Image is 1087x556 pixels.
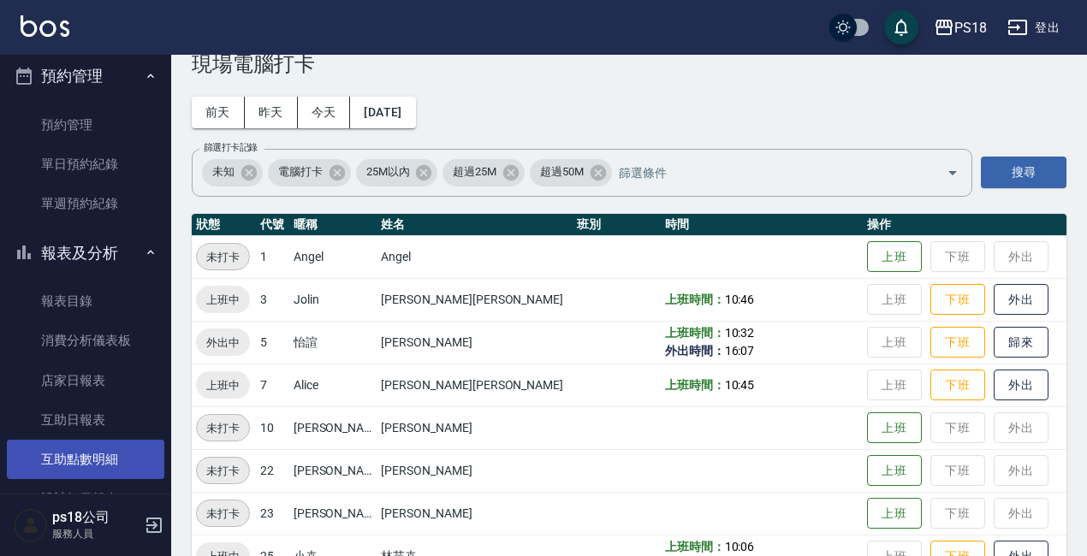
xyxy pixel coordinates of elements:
button: 外出 [994,284,1048,316]
td: [PERSON_NAME][PERSON_NAME] [377,364,573,406]
td: 5 [256,321,289,364]
span: 上班中 [196,376,250,394]
span: 未打卡 [197,419,249,437]
button: 報表及分析 [7,231,164,275]
span: 未知 [202,163,245,180]
th: 操作 [863,214,1066,236]
td: [PERSON_NAME] [377,449,573,492]
button: 歸來 [994,327,1048,358]
td: [PERSON_NAME] [377,406,573,449]
b: 上班時間： [665,378,725,392]
button: 前天 [192,97,245,128]
span: 10:32 [725,326,755,340]
th: 暱稱 [289,214,377,236]
a: 單週預約紀錄 [7,184,164,223]
span: 25M以內 [356,163,420,180]
h5: ps18公司 [52,509,140,526]
td: 22 [256,449,289,492]
td: Angel [289,235,377,278]
button: 外出 [994,370,1048,401]
td: 7 [256,364,289,406]
td: 1 [256,235,289,278]
a: 單日預約紀錄 [7,145,164,184]
img: Logo [21,15,69,37]
button: 預約管理 [7,54,164,98]
th: 代號 [256,214,289,236]
button: 上班 [867,455,922,487]
input: 篩選條件 [615,157,917,187]
th: 姓名 [377,214,573,236]
th: 時間 [661,214,863,236]
b: 外出時間： [665,344,725,358]
div: PS18 [954,17,987,38]
th: 班別 [573,214,661,236]
button: 下班 [930,284,985,316]
span: 超過50M [530,163,594,180]
img: Person [14,508,48,542]
button: save [884,10,918,44]
span: 外出中 [196,334,250,352]
td: [PERSON_NAME] [289,449,377,492]
a: 互助點數明細 [7,440,164,479]
span: 10:06 [725,540,755,553]
a: 設計師日報表 [7,479,164,518]
button: Open [939,159,966,186]
span: 未打卡 [197,248,249,266]
div: 超過25M [443,159,525,186]
button: 今天 [298,97,351,128]
a: 互助日報表 [7,400,164,440]
td: [PERSON_NAME] [289,492,377,535]
td: Jolin [289,278,377,321]
div: 超過50M [530,159,612,186]
div: 電腦打卡 [268,159,351,186]
b: 上班時間： [665,326,725,340]
button: 昨天 [245,97,298,128]
button: 上班 [867,241,922,273]
td: 3 [256,278,289,321]
span: 未打卡 [197,462,249,480]
button: 下班 [930,370,985,401]
span: 10:45 [725,378,755,392]
span: 電腦打卡 [268,163,333,180]
button: 登出 [1001,12,1066,44]
b: 上班時間： [665,293,725,306]
a: 報表目錄 [7,281,164,321]
button: [DATE] [350,97,415,128]
td: [PERSON_NAME][PERSON_NAME] [377,278,573,321]
td: Alice [289,364,377,406]
a: 消費分析儀表板 [7,321,164,360]
span: 16:07 [725,344,755,358]
td: [PERSON_NAME] [377,321,573,364]
span: 10:46 [725,293,755,306]
button: PS18 [927,10,994,45]
td: 23 [256,492,289,535]
span: 上班中 [196,291,250,309]
button: 搜尋 [981,157,1066,188]
th: 狀態 [192,214,256,236]
td: Angel [377,235,573,278]
a: 預約管理 [7,105,164,145]
a: 店家日報表 [7,361,164,400]
td: [PERSON_NAME] [377,492,573,535]
h3: 現場電腦打卡 [192,52,1066,76]
span: 未打卡 [197,505,249,523]
td: 10 [256,406,289,449]
p: 服務人員 [52,526,140,541]
label: 篩選打卡記錄 [204,141,258,154]
button: 下班 [930,327,985,358]
button: 上班 [867,498,922,529]
div: 未知 [202,159,263,186]
td: 怡諠 [289,321,377,364]
button: 上班 [867,412,922,444]
b: 上班時間： [665,540,725,553]
span: 超過25M [443,163,507,180]
div: 25M以內 [356,159,438,186]
td: [PERSON_NAME] [289,406,377,449]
